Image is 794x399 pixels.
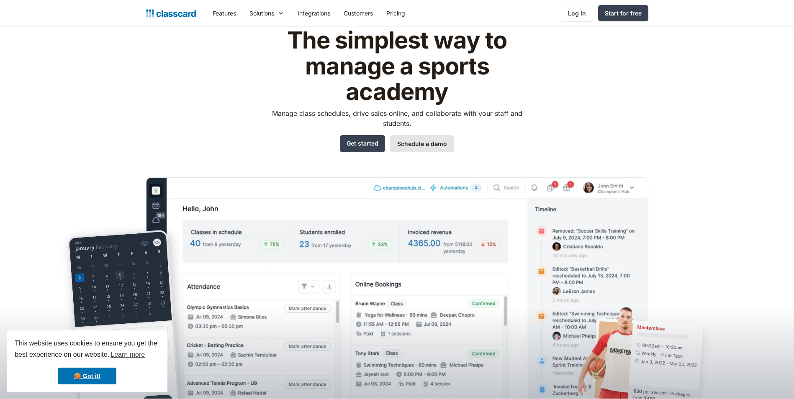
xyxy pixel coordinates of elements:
div: Solutions [249,9,274,18]
div: Log in [568,9,586,18]
a: Customers [337,4,380,23]
div: Start for free [605,9,642,18]
a: Log in [561,5,593,22]
a: Get started [340,135,385,152]
a: home [146,8,196,19]
div: Solutions [243,4,291,23]
span: This website uses cookies to ensure you get the best experience on our website. [15,338,159,361]
div: cookieconsent [7,330,167,392]
a: learn more about cookies [109,348,146,361]
a: Integrations [291,4,337,23]
a: dismiss cookie message [58,368,116,384]
a: Pricing [380,4,412,23]
p: Manage class schedules, drive sales online, and collaborate with your staff and students. [264,108,530,128]
a: Features [206,4,243,23]
h1: The simplest way to manage a sports academy [264,28,530,105]
a: Schedule a demo [390,135,454,152]
a: Start for free [598,5,648,21]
